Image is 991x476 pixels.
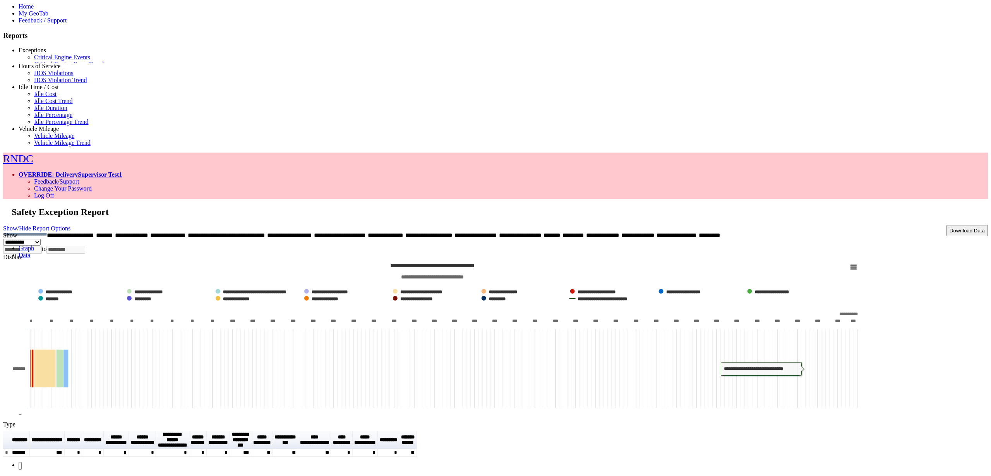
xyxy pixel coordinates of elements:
[34,105,67,111] a: Idle Duration
[156,431,189,449] th: Sort column
[82,431,103,449] th: Sort column
[42,246,46,252] span: to
[19,10,48,17] a: My GeoTab
[946,225,988,236] button: Download Data
[19,47,46,53] a: Exceptions
[34,192,54,199] a: Log Off
[65,431,82,449] th: Sort column
[10,431,29,449] th: Sort column
[34,70,73,76] a: HOS Violations
[34,54,90,60] a: Critical Engine Events
[3,421,15,428] label: Type
[230,431,251,449] th: Sort column
[19,3,34,10] a: Home
[3,223,70,234] a: Show/Hide Report Options
[19,245,34,251] a: Graph
[3,31,988,40] h3: Reports
[19,252,30,258] a: Data
[399,431,417,449] th: Sort column
[353,431,378,449] th: Sort column
[3,232,17,239] label: Show
[34,98,73,104] a: Idle Cost Trend
[34,91,57,97] a: Idle Cost
[378,431,399,449] th: Sort column
[34,139,91,146] a: Vehicle Mileage Trend
[34,77,87,83] a: HOS Violation Trend
[207,431,230,449] th: Sort column
[34,178,79,185] a: Feedback/Support
[129,431,156,449] th: Sort column
[12,207,988,217] h2: Safety Exception Report
[298,431,331,449] th: Sort column
[331,431,352,449] th: Sort column
[19,17,67,24] a: Feedback / Support
[34,61,104,67] a: Critical Engine Event Trend
[34,119,88,125] a: Idle Percentage Trend
[34,132,74,139] a: Vehicle Mileage
[3,153,33,165] a: RNDC
[3,254,22,260] label: Display
[189,431,207,449] th: Sort column
[30,431,65,449] th: Sort column
[19,171,122,178] a: OVERRIDE: DeliverySupervisor Test1
[19,84,59,90] a: Idle Time / Cost
[34,112,72,118] a: Idle Percentage
[251,431,273,449] th: Sort column
[273,431,298,449] th: Sort column
[19,63,60,69] a: Hours of Service
[104,431,129,449] th: Sort column
[19,125,59,132] a: Vehicle Mileage
[34,185,92,192] a: Change Your Password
